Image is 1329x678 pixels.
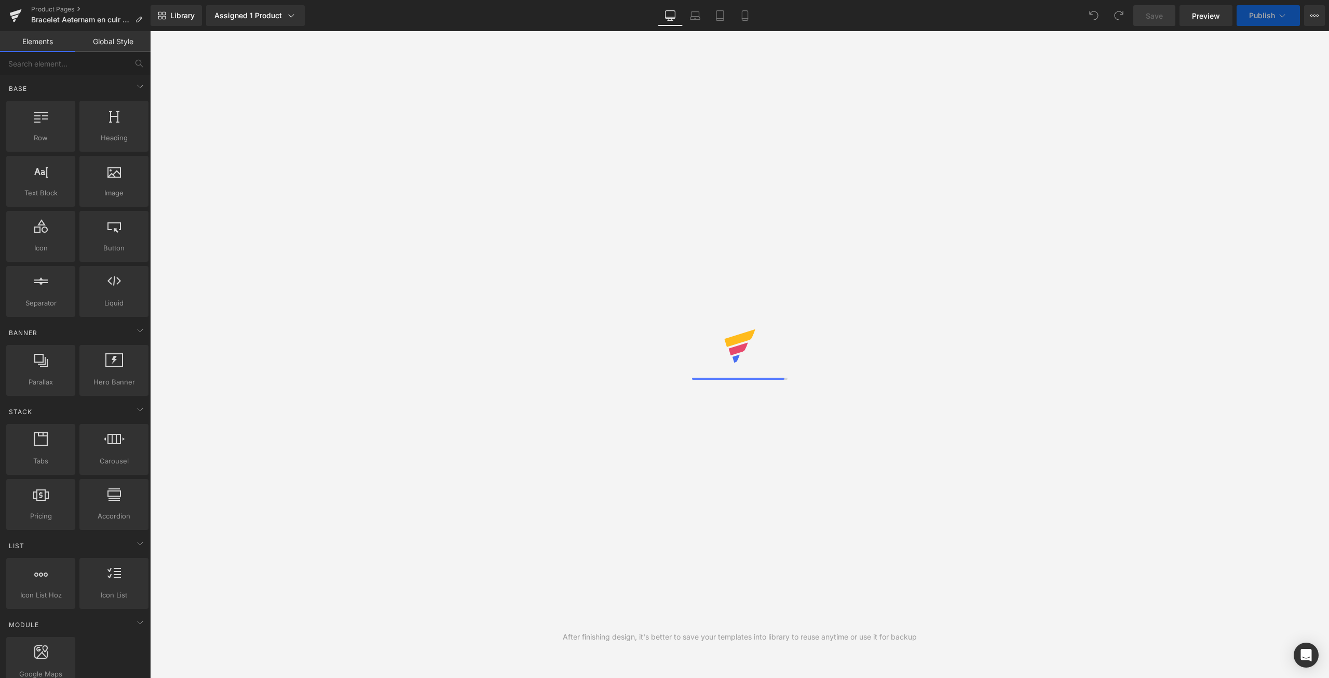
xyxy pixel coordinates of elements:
[83,456,145,467] span: Carousel
[1249,11,1275,20] span: Publish
[9,298,72,309] span: Separator
[9,456,72,467] span: Tabs
[658,5,683,26] a: Desktop
[9,377,72,388] span: Parallax
[708,5,733,26] a: Tablet
[1294,643,1319,668] div: Open Intercom Messenger
[1179,5,1232,26] a: Preview
[9,132,72,143] span: Row
[1237,5,1300,26] button: Publish
[83,298,145,309] span: Liquid
[75,31,151,52] a: Global Style
[1192,10,1220,21] span: Preview
[683,5,708,26] a: Laptop
[214,10,296,21] div: Assigned 1 Product
[31,5,151,14] a: Product Pages
[83,590,145,601] span: Icon List
[83,132,145,143] span: Heading
[9,590,72,601] span: Icon List Hoz
[9,511,72,522] span: Pricing
[1146,10,1163,21] span: Save
[1304,5,1325,26] button: More
[83,243,145,254] span: Button
[8,541,25,551] span: List
[8,84,28,94] span: Base
[83,377,145,388] span: Hero Banner
[1083,5,1104,26] button: Undo
[83,188,145,198] span: Image
[8,407,33,417] span: Stack
[9,188,72,198] span: Text Block
[733,5,757,26] a: Mobile
[8,328,38,338] span: Banner
[31,16,131,24] span: Bracelet Aeternam en cuir tressé - Product Page - 09-24
[83,511,145,522] span: Accordion
[9,243,72,254] span: Icon
[170,11,195,20] span: Library
[8,620,40,630] span: Module
[1108,5,1129,26] button: Redo
[151,5,202,26] a: New Library
[563,631,917,643] div: After finishing design, it's better to save your templates into library to reuse anytime or use i...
